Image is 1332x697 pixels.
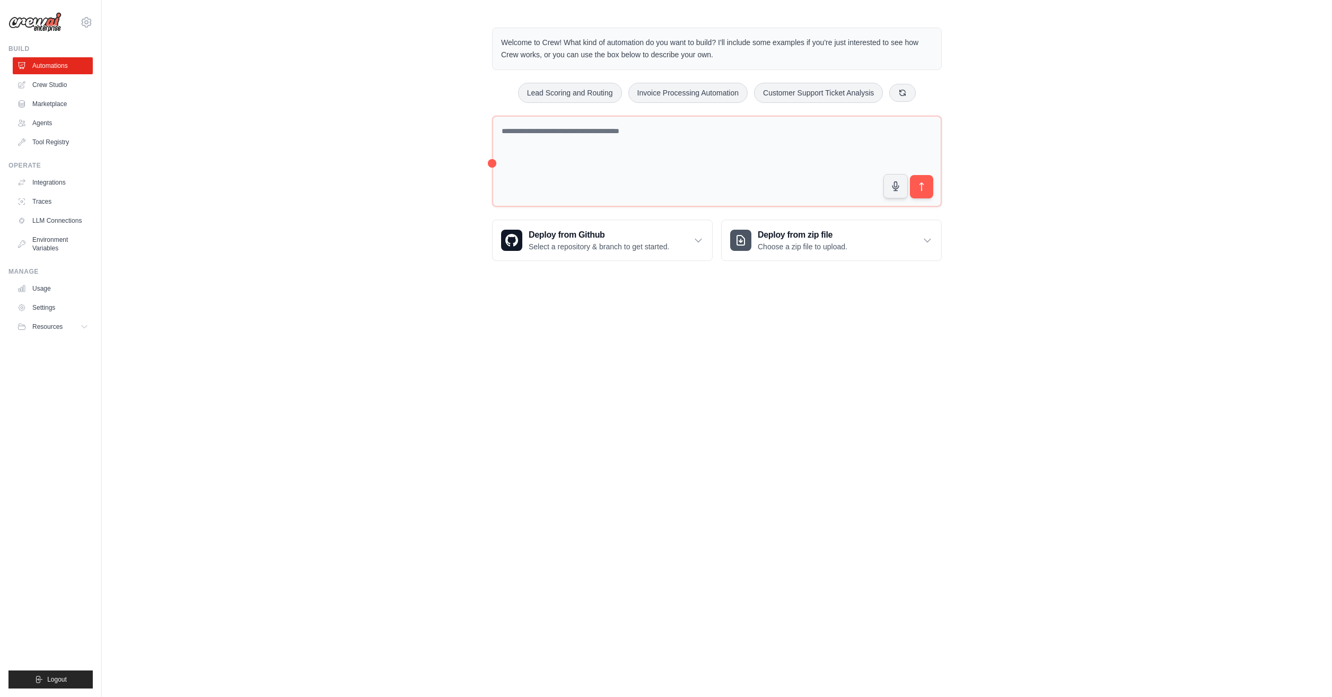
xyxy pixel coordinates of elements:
[47,675,67,684] span: Logout
[754,83,883,103] button: Customer Support Ticket Analysis
[13,231,93,257] a: Environment Variables
[13,299,93,316] a: Settings
[13,174,93,191] a: Integrations
[13,115,93,132] a: Agents
[529,241,669,252] p: Select a repository & branch to get started.
[13,95,93,112] a: Marketplace
[13,193,93,210] a: Traces
[13,212,93,229] a: LLM Connections
[13,280,93,297] a: Usage
[13,57,93,74] a: Automations
[13,134,93,151] a: Tool Registry
[628,83,748,103] button: Invoice Processing Automation
[8,267,93,276] div: Manage
[32,323,63,331] span: Resources
[13,318,93,335] button: Resources
[758,229,847,241] h3: Deploy from zip file
[8,12,62,32] img: Logo
[8,670,93,689] button: Logout
[13,76,93,93] a: Crew Studio
[8,161,93,170] div: Operate
[758,241,847,252] p: Choose a zip file to upload.
[518,83,622,103] button: Lead Scoring and Routing
[8,45,93,53] div: Build
[529,229,669,241] h3: Deploy from Github
[501,37,933,61] p: Welcome to Crew! What kind of automation do you want to build? I'll include some examples if you'...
